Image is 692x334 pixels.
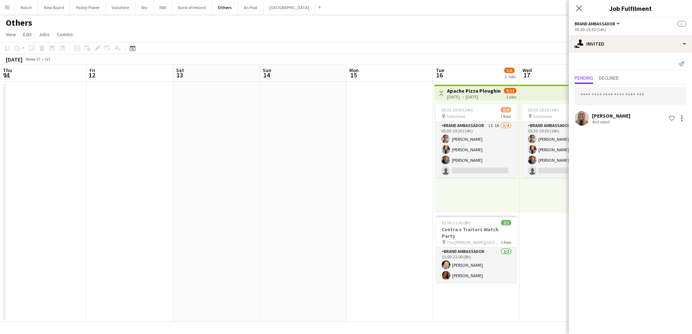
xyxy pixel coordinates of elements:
a: Jobs [36,30,53,39]
span: Edit [23,31,32,38]
span: 9/12 [504,88,516,93]
span: Declined [599,75,619,80]
span: Thu [3,67,12,73]
app-job-card: 05:30-19:30 (14h)3/4 Tullamore1 RoleBrand Ambassador1I1A3/405:30-19:30 (14h)[PERSON_NAME][PERSON_... [522,104,603,178]
app-card-role: Brand Ambassador1I1A3/405:30-19:30 (14h)[PERSON_NAME][PERSON_NAME][PERSON_NAME] [435,122,517,178]
app-job-card: 05:30-19:30 (14h)3/4 Tullamore1 RoleBrand Ambassador1I1A3/405:30-19:30 (14h)[PERSON_NAME][PERSON_... [435,104,517,178]
span: 1 Role [501,240,511,245]
span: Sun [263,67,271,73]
button: Vodafone [106,0,135,14]
div: 3 jobs [506,93,516,100]
a: Comms [54,30,76,39]
span: Sat [176,67,184,73]
button: NBI [154,0,172,14]
span: 15 [348,71,359,79]
span: 14 [262,71,271,79]
div: [DATE] [6,56,22,63]
button: Others [212,0,238,14]
button: [GEOGRAPHIC_DATA] [263,0,315,14]
button: New Board [38,0,70,14]
div: IST [45,56,51,62]
span: Comms [57,31,73,38]
span: The [PERSON_NAME][GEOGRAPHIC_DATA] [446,240,501,245]
span: Wed [522,67,532,73]
span: 12 [88,71,95,79]
span: Brand Ambassador [575,21,615,26]
a: Edit [20,30,34,39]
span: Week 37 [24,56,42,62]
span: Mon [349,67,359,73]
span: Pending [575,75,593,80]
span: 13:00-21:00 (8h) [442,220,471,225]
span: Tue [436,67,444,73]
span: 17 [521,71,532,79]
button: Bosch [15,0,38,14]
span: Tullamore [533,114,552,119]
button: Paddy Power [70,0,106,14]
div: [PERSON_NAME] [592,113,630,119]
span: 3/4 [501,107,511,113]
span: 05:30-19:30 (14h) [528,107,559,113]
span: 05:30-19:30 (14h) [441,107,473,113]
span: 1 Role [500,114,511,119]
span: Fri [89,67,95,73]
span: Tullamore [446,114,465,119]
h1: Others [6,17,32,28]
app-card-role: Brand Ambassador2/213:00-21:00 (8h)[PERSON_NAME][PERSON_NAME] [436,248,517,283]
app-job-card: 13:00-21:00 (8h)2/2Centra x Traitors Watch Party The [PERSON_NAME][GEOGRAPHIC_DATA]1 RoleBrand Am... [436,216,517,283]
button: Sky [135,0,154,14]
div: Invited [569,35,692,52]
div: [DATE] → [DATE] [447,94,501,100]
button: Bank of Ireland [172,0,212,14]
div: 05:30-19:30 (14h) [575,27,686,32]
span: 2/2 [501,220,511,225]
span: Jobs [39,31,50,38]
span: 5/6 [504,68,514,73]
div: Not rated [592,119,611,124]
button: Brand Ambassador [575,21,621,26]
span: 13 [175,71,184,79]
app-card-role: Brand Ambassador1I1A3/405:30-19:30 (14h)[PERSON_NAME][PERSON_NAME][PERSON_NAME] [522,122,603,178]
span: 16 [435,71,444,79]
h3: Apache Pizza Ploughing [447,88,501,94]
div: 2 Jobs [505,74,516,79]
span: -- [678,21,686,26]
h3: Centra x Traitors Watch Party [436,226,517,239]
button: An Post [238,0,263,14]
span: View [6,31,16,38]
a: View [3,30,19,39]
h3: Job Fulfilment [569,4,692,13]
span: 11 [2,71,12,79]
